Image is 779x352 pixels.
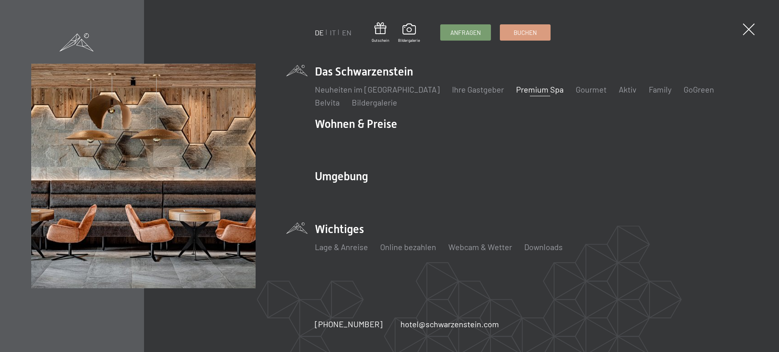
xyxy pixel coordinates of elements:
a: Webcam & Wetter [448,242,512,252]
img: Wellnesshotels - Bar - Spieltische - Kinderunterhaltung [31,64,256,288]
a: Lage & Anreise [315,242,368,252]
a: Premium Spa [516,84,564,94]
a: Downloads [524,242,563,252]
span: Buchen [514,28,537,37]
span: Gutschein [372,37,389,43]
a: GoGreen [684,84,714,94]
a: IT [330,28,336,37]
a: Family [649,84,671,94]
a: Gutschein [372,22,389,43]
a: Anfragen [441,25,491,40]
a: Online bezahlen [380,242,436,252]
a: [PHONE_NUMBER] [315,318,383,330]
a: Ihre Gastgeber [452,84,504,94]
span: Bildergalerie [398,37,420,43]
a: Belvita [315,97,340,107]
a: Aktiv [619,84,637,94]
a: Buchen [500,25,550,40]
a: Gourmet [576,84,607,94]
a: hotel@schwarzenstein.com [400,318,499,330]
a: Bildergalerie [352,97,397,107]
a: EN [342,28,351,37]
a: DE [315,28,324,37]
span: [PHONE_NUMBER] [315,319,383,329]
a: Neuheiten im [GEOGRAPHIC_DATA] [315,84,440,94]
span: Anfragen [450,28,481,37]
a: Bildergalerie [398,24,420,43]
